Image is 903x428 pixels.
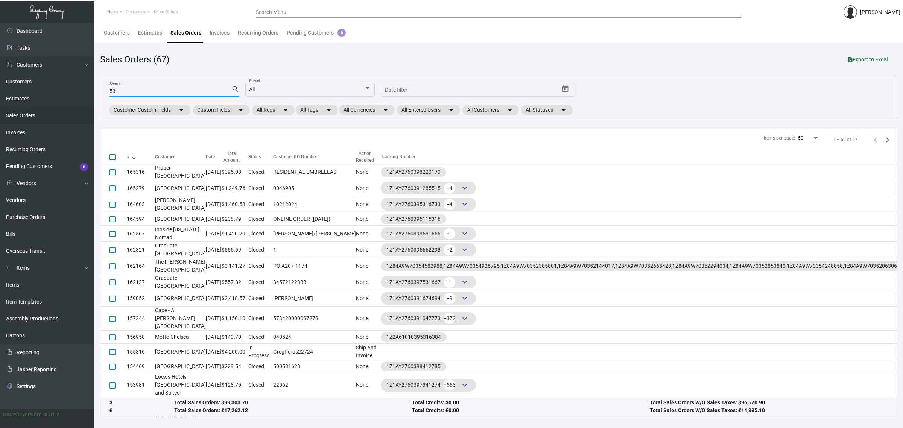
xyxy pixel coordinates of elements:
[174,399,412,407] div: Total Sales Orders: $99,303.70
[206,180,222,196] td: [DATE]
[127,164,155,180] td: 165316
[650,407,888,415] div: Total Sales Orders W/O Sales Taxes: £14,385.10
[206,397,222,413] td: [DATE]
[444,228,455,239] span: +1
[248,373,269,397] td: Closed
[460,278,469,287] span: keyboard_arrow_down
[460,381,469,390] span: keyboard_arrow_down
[412,399,650,407] div: Total Credits: $0.00
[127,344,155,360] td: 155316
[269,242,356,258] td: 1
[222,274,248,290] td: $557.82
[269,290,356,307] td: [PERSON_NAME]
[444,313,455,324] span: +372
[386,293,470,304] div: 1Z1AY2760391674694
[386,379,470,391] div: 1Z1AY2760397341274
[356,331,381,344] td: None
[848,56,888,62] span: Export to Excel
[798,136,819,141] mat-select: Items per page:
[127,153,155,160] div: #
[210,29,230,37] div: Invoices
[155,258,206,274] td: The [PERSON_NAME][GEOGRAPHIC_DATA]
[460,294,469,303] span: keyboard_arrow_down
[206,307,222,331] td: [DATE]
[356,212,381,226] td: None
[138,29,162,37] div: Estimates
[460,200,469,209] span: keyboard_arrow_down
[505,106,514,115] mat-icon: arrow_drop_down
[3,411,41,419] div: Current version:
[222,212,248,226] td: $208.79
[170,29,201,37] div: Sales Orders
[100,53,169,66] div: Sales Orders (67)
[109,407,174,415] div: £
[356,274,381,290] td: None
[269,226,356,242] td: [PERSON_NAME]/[PERSON_NAME]
[127,397,155,413] td: 153169
[206,274,222,290] td: [DATE]
[155,274,206,290] td: Graduate [GEOGRAPHIC_DATA]
[248,212,269,226] td: Closed
[127,360,155,373] td: 154469
[155,331,206,344] td: Motto Chelsea
[281,106,290,115] mat-icon: arrow_drop_down
[109,105,190,115] mat-chip: Customer Custom Fields
[248,153,269,160] div: Status
[127,258,155,274] td: 162164
[222,360,248,373] td: $229.54
[206,164,222,180] td: [DATE]
[127,242,155,258] td: 162321
[356,344,381,360] td: Ship And Invoice
[252,105,295,115] mat-chip: All Reps
[842,53,894,66] button: Export to Excel
[444,293,455,304] span: +9
[107,9,119,14] span: Home
[444,277,455,288] span: +1
[155,226,206,242] td: Innside [US_STATE] Nomad
[269,344,356,360] td: GregPeros22724
[833,136,857,143] div: 1 – 50 of 67
[356,150,381,164] div: Action Required
[386,228,470,239] div: 1Z1AY2760393531656
[386,313,470,324] div: 1Z1AY2760391047773
[109,399,174,407] div: $
[222,242,248,258] td: $555.59
[222,150,242,164] div: Total Amount
[460,314,469,323] span: keyboard_arrow_down
[386,168,441,176] div: 1Z1AY2760398220170
[273,153,356,160] div: Customer PO Number
[206,153,215,160] div: Date
[386,215,441,223] div: 1Z1AY2760395115316
[381,106,390,115] mat-icon: arrow_drop_down
[844,5,857,19] img: admin@bootstrapmaster.com
[155,242,206,258] td: Graduate [GEOGRAPHIC_DATA]
[356,196,381,212] td: None
[386,199,470,210] div: 1Z1AY2760395316733
[444,379,455,390] span: +563
[206,196,222,212] td: [DATE]
[127,196,155,212] td: 164603
[127,373,155,397] td: 153981
[269,258,356,274] td: PO A207-1174
[248,331,269,344] td: Closed
[177,106,186,115] mat-icon: arrow_drop_down
[460,229,469,238] span: keyboard_arrow_down
[462,105,519,115] mat-chip: All Customers
[222,196,248,212] td: $1,460.53
[273,153,317,160] div: Customer PO Number
[798,135,803,141] span: 50
[248,307,269,331] td: Closed
[127,180,155,196] td: 165279
[222,331,248,344] td: $140.70
[155,164,206,180] td: Proper [GEOGRAPHIC_DATA]
[356,373,381,397] td: None
[415,87,500,93] input: End date
[248,360,269,373] td: Closed
[356,360,381,373] td: None
[206,242,222,258] td: [DATE]
[206,212,222,226] td: [DATE]
[269,360,356,373] td: 500531628
[127,331,155,344] td: 156958
[174,407,412,415] div: Total Sales Orders: £17,262.12
[412,407,650,415] div: Total Credits: £0.00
